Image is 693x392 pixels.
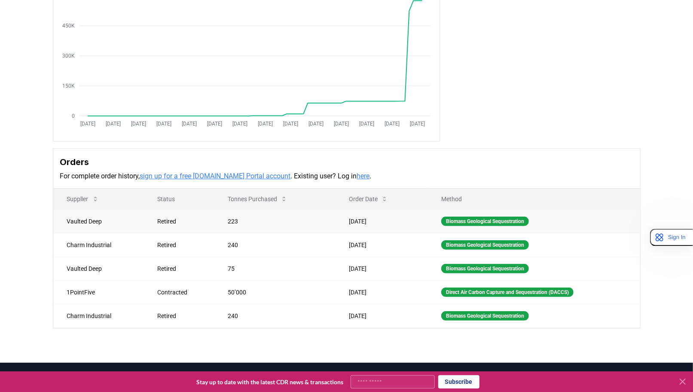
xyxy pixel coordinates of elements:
tspan: [DATE] [80,121,95,127]
tspan: [DATE] [106,121,121,127]
tspan: [DATE] [258,121,273,127]
tspan: 300K [62,53,74,59]
div: Contracted [158,288,208,297]
p: Method [434,195,633,203]
tspan: 0 [71,113,74,119]
div: Biomass Geological Sequestration [441,311,529,321]
div: Biomass Geological Sequestration [441,217,529,226]
p: For complete order history, . Existing user? Log in . [60,171,633,181]
div: Direct Air Carbon Capture and Sequestration (DACCS) [441,288,574,297]
td: 1PointFive [53,280,144,304]
td: 240 [214,304,335,328]
td: Vaulted Deep [53,209,144,233]
td: 75 [214,257,335,280]
td: [DATE] [335,233,427,257]
div: Biomass Geological Sequestration [441,264,529,273]
td: [DATE] [335,280,427,304]
div: Retired [158,312,208,320]
tspan: [DATE] [131,121,146,127]
a: sign up for a free [DOMAIN_NAME] Portal account [140,172,291,180]
button: Tonnes Purchased [221,190,294,208]
p: Status [151,195,208,203]
tspan: [DATE] [359,121,374,127]
tspan: [DATE] [156,121,171,127]
td: [DATE] [335,209,427,233]
tspan: [DATE] [283,121,298,127]
a: here [357,172,370,180]
td: [DATE] [335,304,427,328]
td: Charm Industrial [53,233,144,257]
button: Supplier [60,190,106,208]
td: 240 [214,233,335,257]
tspan: [DATE] [207,121,222,127]
button: Order Date [342,190,395,208]
div: Biomass Geological Sequestration [441,240,529,250]
td: 223 [214,209,335,233]
div: Retired [158,264,208,273]
td: [DATE] [335,257,427,280]
tspan: [DATE] [182,121,197,127]
tspan: [DATE] [385,121,400,127]
td: Charm Industrial [53,304,144,328]
tspan: [DATE] [308,121,324,127]
tspan: [DATE] [334,121,349,127]
tspan: [DATE] [410,121,425,127]
div: Retired [158,241,208,249]
h3: Orders [60,156,633,168]
tspan: 150K [62,83,74,89]
td: Vaulted Deep [53,257,144,280]
div: Retired [158,217,208,226]
tspan: 450K [62,23,74,29]
td: 50’000 [214,280,335,304]
tspan: [DATE] [232,121,247,127]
